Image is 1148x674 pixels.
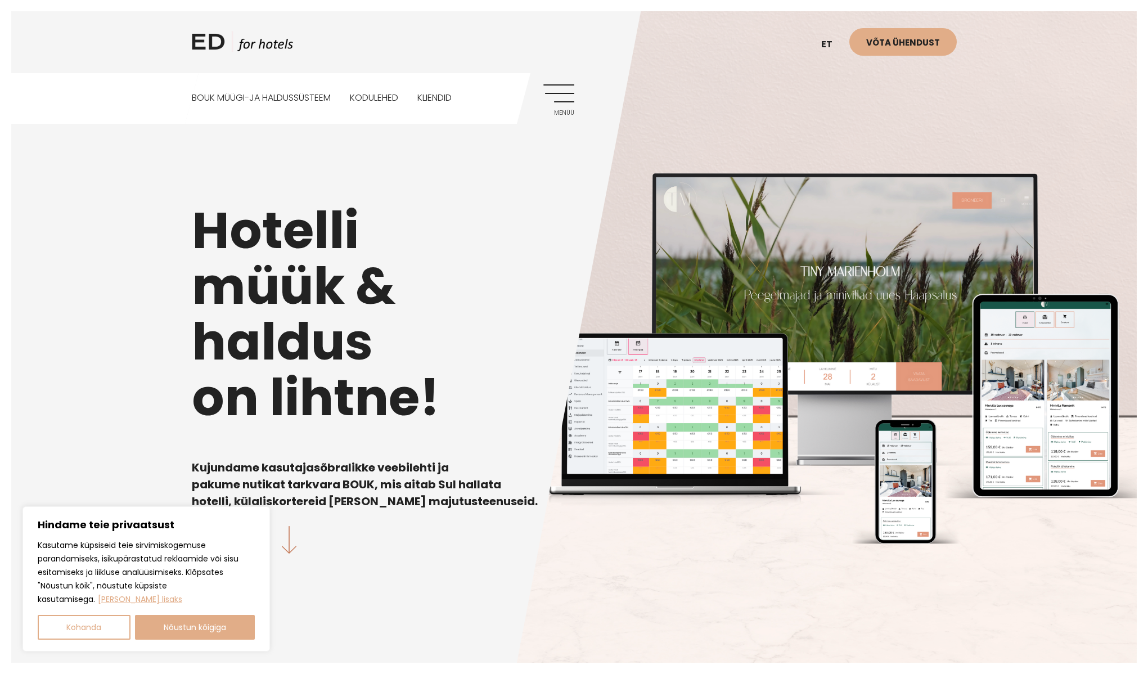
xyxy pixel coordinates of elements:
[816,31,849,59] a: et
[38,538,255,606] p: Kasutame küpsiseid teie sirvimiskogemuse parandamiseks, isikupärastatud reklaamide või sisu esita...
[849,28,957,56] a: Võta ühendust
[543,84,574,115] a: Menüü
[192,460,538,509] b: Kujundame kasutajasõbralikke veebilehti ja pakume nutikat tarkvara BOUK, mis aitab Sul hallata ho...
[543,110,574,116] span: Menüü
[38,615,130,640] button: Kohanda
[192,31,293,59] a: ED HOTELS
[97,593,183,605] a: Loe lisaks
[350,73,398,123] a: Kodulehed
[135,615,255,640] button: Nõustun kõigiga
[192,73,331,123] a: BOUK MÜÜGI-JA HALDUSSÜSTEEM
[192,203,957,425] h1: Hotelli müük & haldus on lihtne!
[417,73,452,123] a: Kliendid
[38,518,255,532] p: Hindame teie privaatsust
